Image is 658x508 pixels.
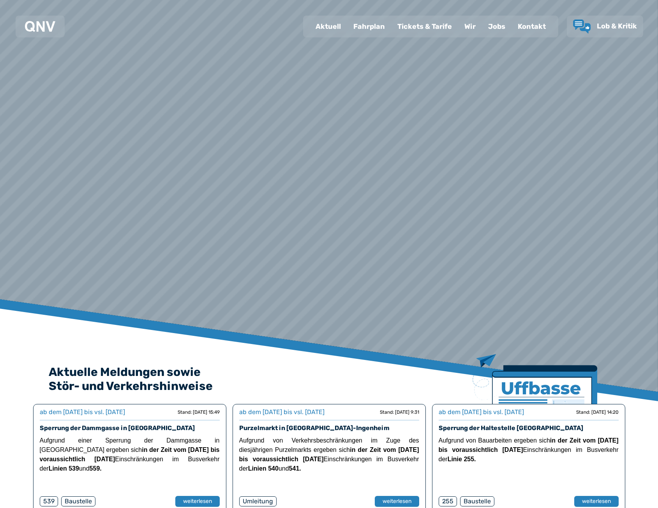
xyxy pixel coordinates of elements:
[61,496,95,506] div: Baustelle
[49,465,79,472] strong: Linien 539
[239,407,325,417] div: ab dem [DATE] bis vsl. [DATE]
[512,16,552,37] a: Kontakt
[439,407,524,417] div: ab dem [DATE] bis vsl. [DATE]
[309,16,347,37] a: Aktuell
[239,437,419,472] span: Aufgrund von Verkehrsbeschränkungen im Zuge des diesjährigen Purzelmarkts ergeben sich Einschränk...
[25,19,55,34] a: QNV Logo
[439,424,583,432] a: Sperrung der Haltestelle [GEOGRAPHIC_DATA]
[391,16,458,37] a: Tickets & Tarife
[597,22,637,30] span: Lob & Kritik
[458,16,482,37] a: Wir
[40,496,58,506] div: 539
[239,424,390,432] a: Purzelmarkt in [GEOGRAPHIC_DATA]-Ingenheim
[248,465,279,472] strong: Linien 540
[79,465,102,472] span: und
[448,456,476,462] strong: Linie 255.
[439,496,457,506] div: 255
[49,365,610,393] h2: Aktuelle Meldungen sowie Stör- und Verkehrshinweise
[576,409,619,415] div: Stand: [DATE] 14:20
[574,496,619,507] button: weiterlesen
[473,354,597,451] img: Zeitung mit Titel Uffbase
[380,409,419,415] div: Stand: [DATE] 9:31
[175,496,220,507] button: weiterlesen
[40,424,195,432] a: Sperrung der Dammgasse in [GEOGRAPHIC_DATA]
[347,16,391,37] a: Fahrplan
[40,446,220,462] strong: in der Zeit vom [DATE] bis voraussichtlich [DATE]
[289,465,301,472] strong: 541.
[573,19,637,34] a: Lob & Kritik
[375,496,419,507] button: weiterlesen
[482,16,512,37] a: Jobs
[439,437,619,453] strong: in der Zeit vom [DATE] bis voraussichtlich [DATE]
[239,446,419,462] strong: in der Zeit vom [DATE] bis voraussichtlich [DATE]
[439,437,619,462] span: Aufgrund von Bauarbeiten ergeben sich Einschränkungen im Busverkehr der
[90,465,102,472] strong: 559.
[178,409,220,415] div: Stand: [DATE] 15:49
[25,21,55,32] img: QNV Logo
[460,496,494,506] div: Baustelle
[239,496,277,506] div: Umleitung
[40,437,220,472] span: Aufgrund einer Sperrung der Dammgasse in [GEOGRAPHIC_DATA] ergeben sich Einschränkungen im Busver...
[40,407,125,417] div: ab dem [DATE] bis vsl. [DATE]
